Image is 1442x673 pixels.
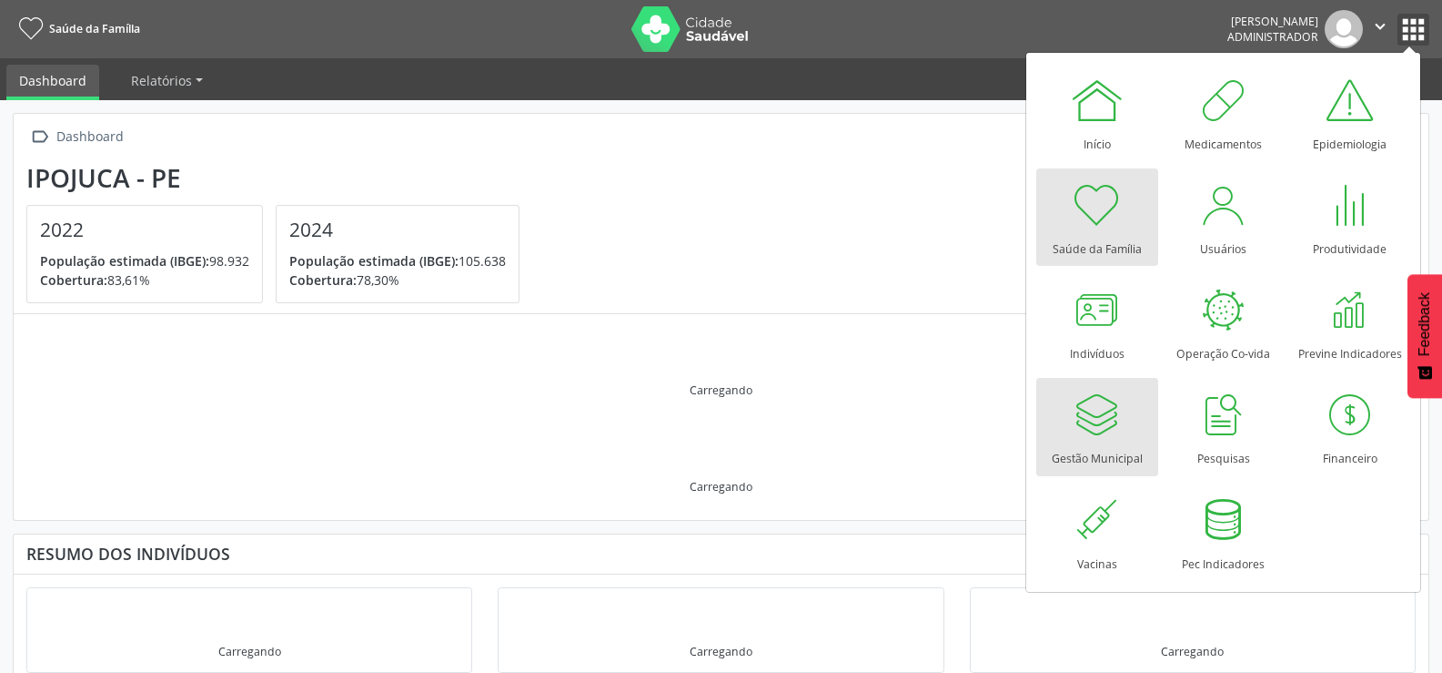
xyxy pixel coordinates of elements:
[1227,14,1318,29] div: [PERSON_NAME]
[289,219,506,241] h4: 2024
[26,544,1416,564] div: Resumo dos indivíduos
[1163,378,1285,475] a: Pesquisas
[13,14,140,44] a: Saúde da Família
[1227,29,1318,45] span: Administrador
[1036,168,1158,266] a: Saúde da Família
[1325,10,1363,48] img: img
[1036,64,1158,161] a: Início
[1363,10,1397,48] button: 
[1163,273,1285,371] a: Operação Co-vida
[289,251,506,270] p: 105.638
[118,65,216,97] a: Relatórios
[1417,292,1433,356] span: Feedback
[1036,484,1158,581] a: Vacinas
[1163,168,1285,266] a: Usuários
[289,252,459,270] span: População estimada (IBGE):
[26,124,126,150] a:  Dashboard
[690,382,752,398] div: Carregando
[1036,273,1158,371] a: Indivíduos
[40,271,107,289] span: Cobertura:
[289,270,506,290] p: 78,30%
[26,124,53,150] i: 
[218,644,281,659] div: Carregando
[1163,64,1285,161] a: Medicamentos
[40,219,249,241] h4: 2022
[131,72,192,89] span: Relatórios
[49,21,140,36] span: Saúde da Família
[1289,64,1411,161] a: Epidemiologia
[1407,274,1442,398] button: Feedback - Mostrar pesquisa
[6,65,99,100] a: Dashboard
[1161,644,1224,659] div: Carregando
[1370,16,1390,36] i: 
[26,163,532,193] div: Ipojuca - PE
[1397,14,1429,46] button: apps
[40,251,249,270] p: 98.932
[1036,378,1158,475] a: Gestão Municipal
[1289,378,1411,475] a: Financeiro
[40,252,209,270] span: População estimada (IBGE):
[690,644,752,659] div: Carregando
[53,124,126,150] div: Dashboard
[1289,168,1411,266] a: Produtividade
[1289,273,1411,371] a: Previne Indicadores
[40,270,249,290] p: 83,61%
[289,271,357,289] span: Cobertura:
[690,479,752,495] div: Carregando
[1163,484,1285,581] a: Pec Indicadores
